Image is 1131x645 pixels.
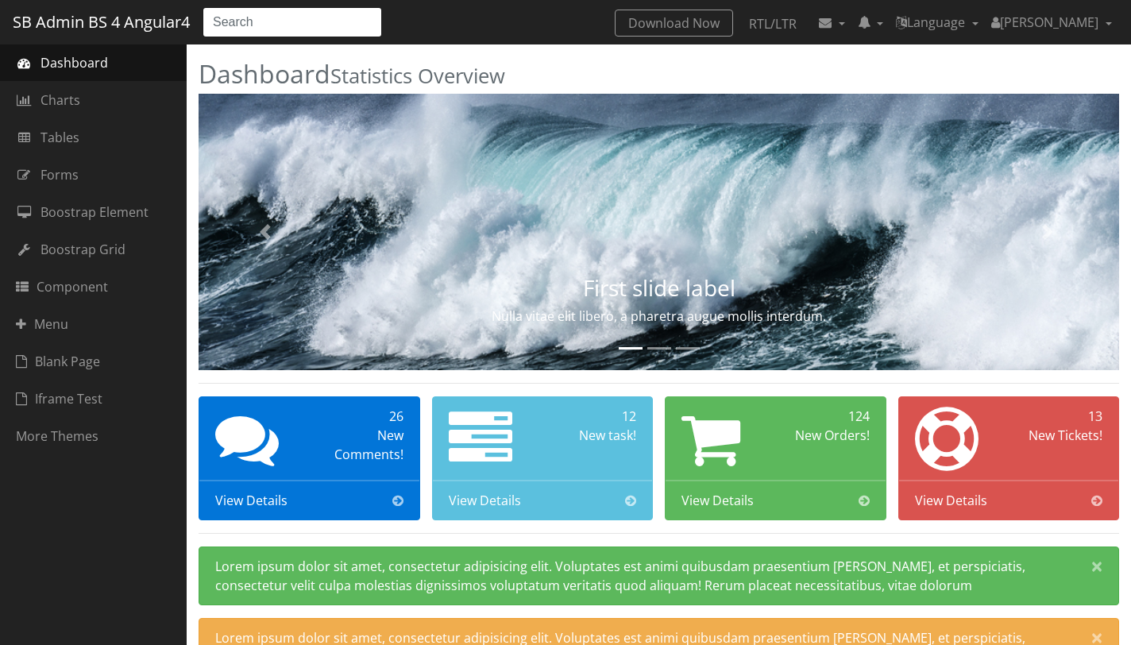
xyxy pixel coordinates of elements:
div: New task! [548,426,636,445]
div: 124 [782,407,870,426]
div: New Orders! [782,426,870,445]
a: SB Admin BS 4 Angular4 [13,7,190,37]
span: × [1091,555,1102,577]
h2: Dashboard [199,60,1119,87]
a: [PERSON_NAME] [985,6,1118,38]
input: Search [203,7,382,37]
a: RTL/LTR [736,10,809,38]
div: 26 [315,407,403,426]
span: View Details [449,491,521,510]
span: View Details [915,491,987,510]
div: New Comments! [315,426,403,464]
small: Statistics Overview [330,62,505,90]
a: Language [890,6,985,38]
div: 13 [1014,407,1102,426]
img: Random first slide [199,94,1119,370]
h3: First slide label [337,276,981,300]
a: Download Now [615,10,733,37]
p: Nulla vitae elit libero, a pharetra augue mollis interdum. [337,307,981,326]
span: Menu [16,315,68,334]
span: View Details [215,491,288,510]
div: 12 [548,407,636,426]
div: Lorem ipsum dolor sit amet, consectetur adipisicing elit. Voluptates est animi quibusdam praesent... [199,547,1119,605]
button: Close [1075,547,1118,585]
span: View Details [681,491,754,510]
div: New Tickets! [1014,426,1102,445]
